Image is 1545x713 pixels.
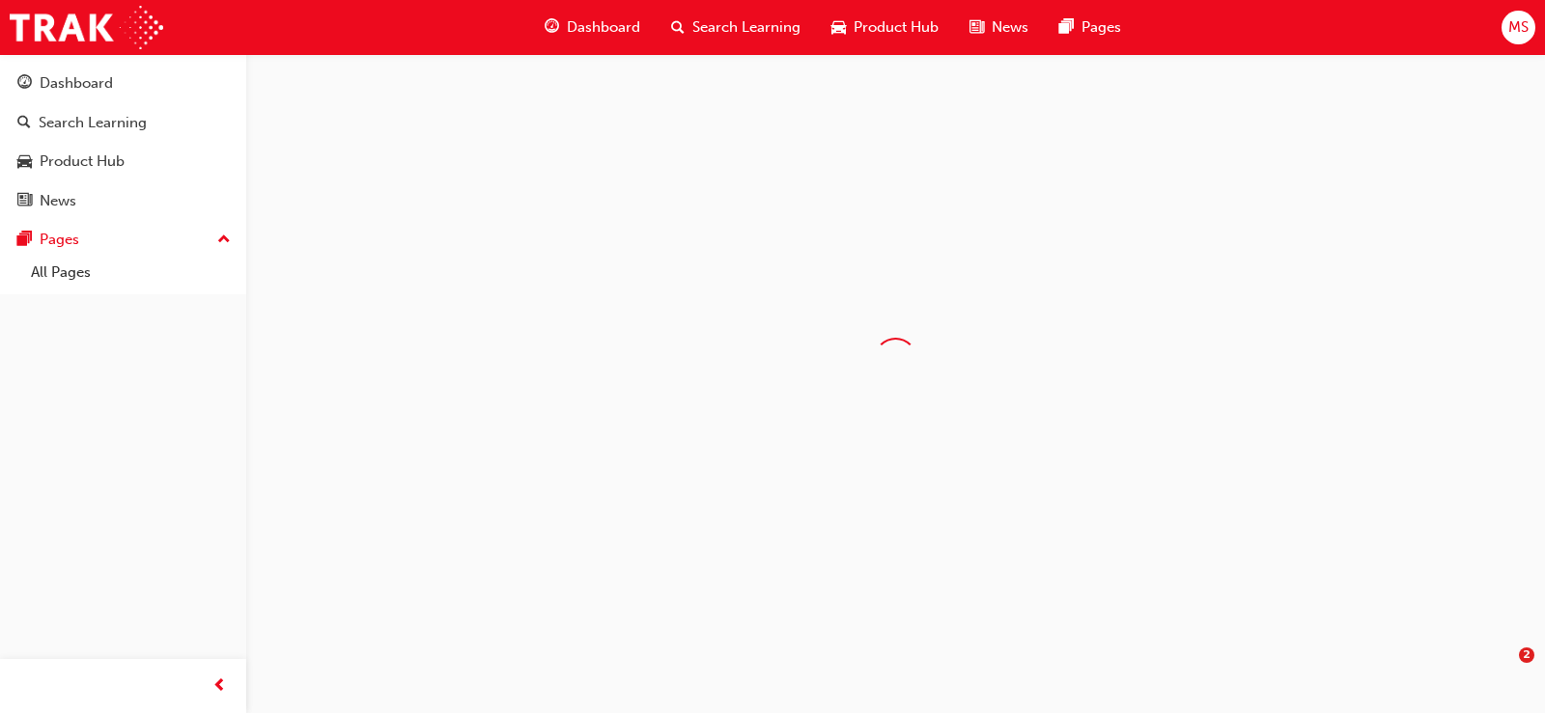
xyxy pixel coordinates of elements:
[567,16,640,39] span: Dashboard
[671,15,685,40] span: search-icon
[8,62,239,222] button: DashboardSearch LearningProduct HubNews
[529,8,656,47] a: guage-iconDashboard
[40,72,113,95] div: Dashboard
[1081,16,1121,39] span: Pages
[39,112,147,134] div: Search Learning
[23,258,239,288] a: All Pages
[17,193,32,210] span: news-icon
[217,228,231,253] span: up-icon
[212,674,227,699] span: prev-icon
[1519,647,1534,663] span: 2
[8,144,239,179] a: Product Hub
[1044,8,1137,47] a: pages-iconPages
[692,16,801,39] span: Search Learning
[8,105,239,141] a: Search Learning
[8,66,239,101] a: Dashboard
[656,8,816,47] a: search-iconSearch Learning
[1479,647,1526,694] iframe: Intercom live chat
[17,115,31,132] span: search-icon
[954,8,1044,47] a: news-iconNews
[17,232,32,249] span: pages-icon
[40,229,79,251] div: Pages
[545,15,559,40] span: guage-icon
[40,190,76,212] div: News
[8,183,239,219] a: News
[831,15,846,40] span: car-icon
[10,6,163,49] img: Trak
[1508,16,1529,39] span: MS
[17,153,32,171] span: car-icon
[854,16,939,39] span: Product Hub
[969,15,984,40] span: news-icon
[17,75,32,93] span: guage-icon
[816,8,954,47] a: car-iconProduct Hub
[1059,15,1074,40] span: pages-icon
[8,222,239,258] button: Pages
[1502,11,1535,44] button: MS
[40,151,125,173] div: Product Hub
[992,16,1028,39] span: News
